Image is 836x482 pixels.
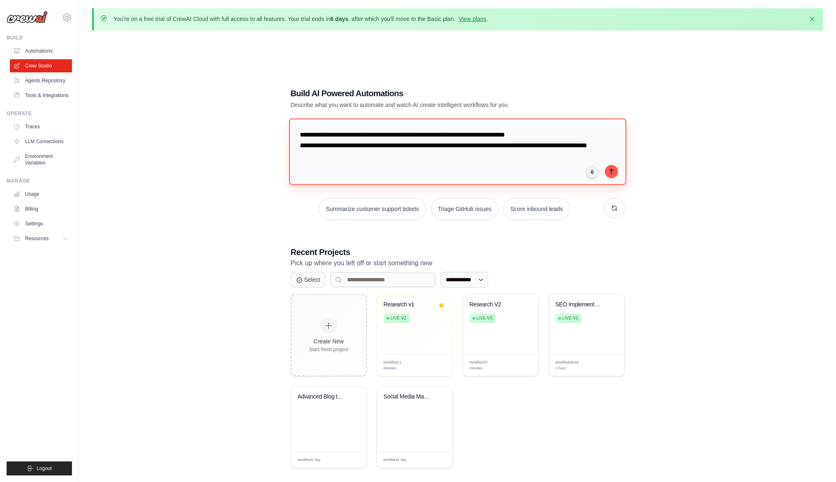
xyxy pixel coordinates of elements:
div: Create New [309,337,348,345]
div: Research V2 [470,301,519,308]
button: Remove from favorites [437,301,446,310]
span: Resources [25,235,49,242]
a: Agents Repository [10,74,72,87]
span: Edit [347,457,354,463]
p: Describe what you want to automate and watch AI create intelligent workflows for you [291,101,567,109]
p: Pick up where you left off or start something new [291,258,625,269]
button: Resources [10,232,72,245]
button: Triage GitHub issues [431,198,498,220]
button: Select [291,272,326,287]
span: Edit [433,362,440,368]
a: Crew Studio [10,59,72,72]
a: Automations [10,44,72,58]
span: Manage [409,362,424,368]
span: Modified 10 minutes [470,360,495,371]
div: Social Media Management Automation [384,393,433,401]
span: Live v2 [391,315,406,322]
span: Edit [519,362,526,368]
span: Modified about 1 hour [556,360,581,371]
span: Live v3 [477,315,492,322]
button: Click to speak your automation idea [586,166,598,178]
span: Edit [604,362,611,368]
span: Edit [433,457,440,463]
span: Logout [37,465,52,472]
img: Logo [7,11,48,23]
button: Logout [7,461,72,475]
div: Manage deployment [495,362,515,368]
div: Manage deployment [409,362,429,368]
div: Build [7,35,72,41]
div: Manage [7,178,72,184]
h1: Build AI Powered Automations [291,88,567,99]
div: Research v1 [384,301,433,308]
a: LLM Connections [10,135,72,148]
p: You're on a free trial of CrewAI Cloud with full access to all features. Your trial ends in , aft... [113,15,488,23]
span: Modified 11 minutes [384,360,409,371]
a: Traces [10,120,72,133]
span: Manage [495,362,509,368]
a: Environment Variables [10,150,72,169]
a: Billing [10,202,72,216]
span: Live v1 [563,315,578,322]
div: SEO Implementation Machine - Actionable Optimization Automation [556,301,605,308]
button: Get new suggestions [604,198,625,218]
a: Usage [10,188,72,201]
button: Score inbound leads [503,198,570,220]
a: Tools & Integrations [10,89,72,102]
a: View plans [459,16,486,22]
span: Manage [581,362,595,368]
span: Modified 1 day [384,457,407,463]
div: Operate [7,110,72,117]
h3: Recent Projects [291,246,625,258]
button: Summarize customer support tickets [319,198,426,220]
div: Manage deployment [581,362,601,368]
span: Modified 1 day [298,457,321,463]
strong: 6 days [330,16,348,22]
div: Advanced Blog to LinkedIn Content Automation [298,393,347,401]
a: Settings [10,217,72,230]
div: Start fresh project [309,346,348,353]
